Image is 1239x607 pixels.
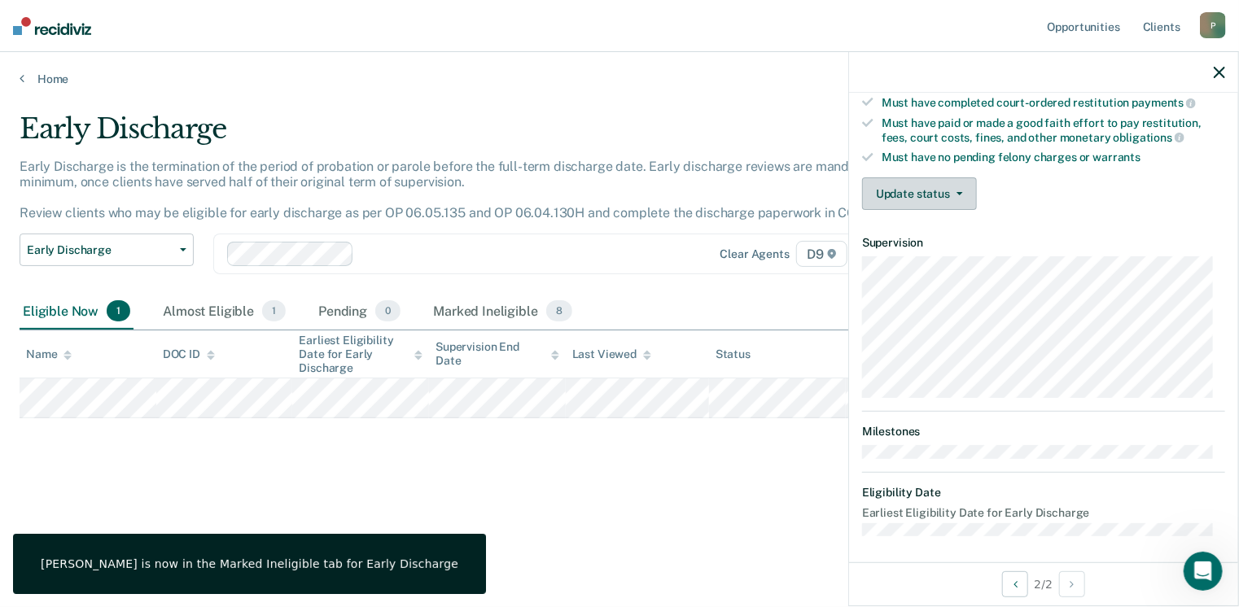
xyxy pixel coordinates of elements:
[1093,151,1141,164] span: warrants
[20,159,895,221] p: Early Discharge is the termination of the period of probation or parole before the full-term disc...
[436,340,559,368] div: Supervision End Date
[862,236,1225,250] dt: Supervision
[862,486,1225,500] dt: Eligibility Date
[315,294,404,330] div: Pending
[849,562,1238,605] div: 2 / 2
[13,17,91,35] img: Recidiviz
[299,334,422,374] div: Earliest Eligibility Date for Early Discharge
[882,95,1225,110] div: Must have completed court-ordered restitution
[716,347,751,361] div: Status
[1184,552,1223,591] iframe: Intercom live chat
[862,425,1225,439] dt: Milestones
[1132,96,1197,109] span: payments
[375,300,401,321] span: 0
[41,557,458,571] div: [PERSON_NAME] is now in the Marked Ineligible tab for Early Discharge
[430,294,576,330] div: Marked Ineligible
[720,247,790,261] div: Clear agents
[262,300,286,321] span: 1
[1200,12,1226,38] div: P
[796,241,847,267] span: D9
[882,151,1225,164] div: Must have no pending felony charges or
[862,506,1225,520] dt: Earliest Eligibility Date for Early Discharge
[20,72,1219,86] a: Home
[160,294,289,330] div: Almost Eligible
[1002,571,1028,597] button: Previous Opportunity
[27,243,173,257] span: Early Discharge
[572,347,651,361] div: Last Viewed
[26,347,72,361] div: Name
[1114,131,1184,144] span: obligations
[107,300,130,321] span: 1
[163,347,215,361] div: DOC ID
[1059,571,1085,597] button: Next Opportunity
[882,116,1225,144] div: Must have paid or made a good faith effort to pay restitution, fees, court costs, fines, and othe...
[20,112,949,159] div: Early Discharge
[862,177,977,210] button: Update status
[20,294,134,330] div: Eligible Now
[546,300,572,321] span: 8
